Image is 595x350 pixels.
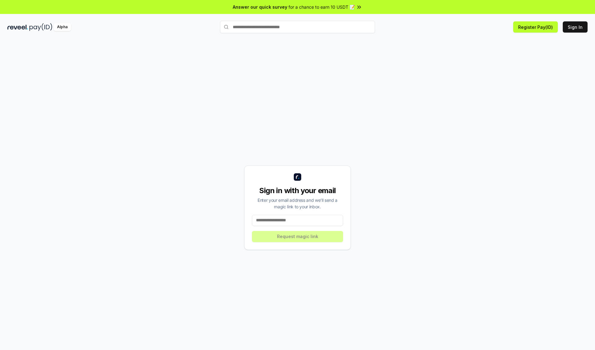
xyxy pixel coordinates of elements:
span: Answer our quick survey [233,4,287,10]
button: Sign In [563,21,588,33]
button: Register Pay(ID) [513,21,558,33]
div: Sign in with your email [252,186,343,196]
span: for a chance to earn 10 USDT 📝 [289,4,355,10]
img: logo_small [294,173,301,181]
img: pay_id [29,23,52,31]
div: Alpha [54,23,71,31]
div: Enter your email address and we’ll send a magic link to your inbox. [252,197,343,210]
img: reveel_dark [7,23,28,31]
